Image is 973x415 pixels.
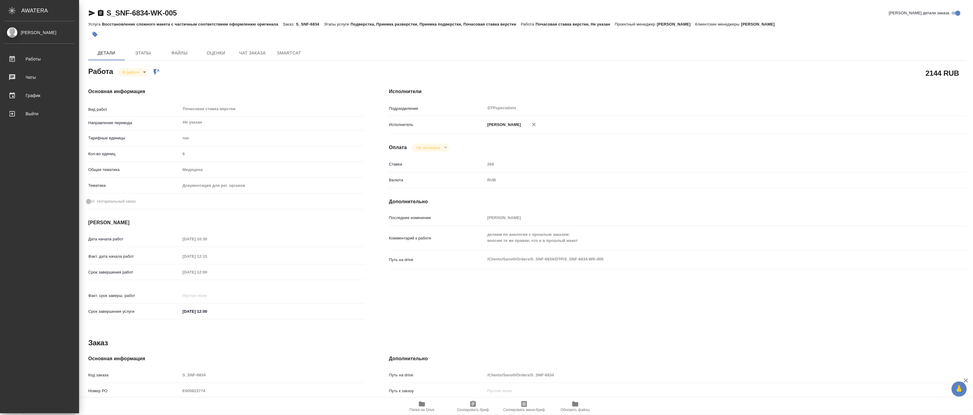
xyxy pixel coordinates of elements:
[412,144,449,152] div: В работе
[5,91,75,100] div: График
[5,54,75,64] div: Работы
[106,9,177,17] a: S_SNF-6834-WK-005
[389,122,485,128] p: Исполнитель
[92,49,121,57] span: Детали
[238,49,267,57] span: Чат заказа
[88,28,102,41] button: Добавить тэг
[485,213,918,222] input: Пустое поле
[2,51,78,67] a: Работы
[389,235,485,241] p: Комментарий к работе
[389,177,485,183] p: Валюта
[88,309,180,315] p: Срок завершения услуги
[389,161,485,167] p: Ставка
[180,252,234,261] input: Пустое поле
[389,372,485,378] p: Путь на drive
[88,106,180,113] p: Вид работ
[88,9,96,17] button: Скопировать ссылку для ЯМессенджера
[536,22,615,26] p: Почасовая ставка верстки, Не указан
[389,215,485,221] p: Последнее изменение
[88,151,180,157] p: Кол-во единиц
[88,22,102,26] p: Услуга
[615,22,657,26] p: Проектный менеджер
[926,68,959,78] h2: 2144 RUB
[88,120,180,126] p: Направление перевода
[415,145,442,150] button: Не оплачена
[180,235,234,243] input: Пустое поле
[121,70,141,75] button: В работе
[695,22,741,26] p: Клиентские менеджеры
[5,109,75,118] div: Выйти
[389,144,407,151] h4: Оплата
[88,219,365,226] h4: [PERSON_NAME]
[88,338,108,348] h2: Заказ
[389,106,485,112] p: Подразделение
[952,382,967,397] button: 🙏
[485,175,918,185] div: RUB
[389,198,966,205] h4: Дополнительно
[296,22,324,26] p: S_SNF-6834
[485,160,918,169] input: Пустое поле
[88,372,180,378] p: Код заказа
[165,49,194,57] span: Файлы
[396,398,448,415] button: Папка на Drive
[527,118,541,131] button: Удалить исполнителя
[521,22,536,26] p: Работа
[389,355,966,362] h4: Дополнительно
[561,408,590,412] span: Обновить файлы
[389,388,485,394] p: Путь к заказу
[180,371,365,379] input: Пустое поле
[180,165,365,175] div: Медицина
[485,254,918,264] textarea: /Clients/Sanofi/Orders/S_SNF-6834/DTP/S_SNF-6834-WK-005
[954,383,964,396] span: 🙏
[485,386,918,395] input: Пустое поле
[550,398,601,415] button: Обновить файлы
[324,22,351,26] p: Этапы услуги
[5,73,75,82] div: Чаты
[97,198,136,204] span: Нотариальный заказ
[88,269,180,275] p: Срок завершения работ
[499,398,550,415] button: Скопировать мини-бриф
[389,88,966,95] h4: Исполнители
[485,229,918,246] textarea: делаем по аналогии с прошлым заказом: вносим те же правки, что и в прошлый макет
[88,65,113,76] h2: Работа
[88,88,365,95] h4: Основная информация
[88,253,180,260] p: Факт. дата начала работ
[283,22,296,26] p: Заказ:
[485,371,918,379] input: Пустое поле
[5,29,75,36] div: [PERSON_NAME]
[201,49,231,57] span: Оценки
[88,183,180,189] p: Тематика
[180,149,365,158] input: Пустое поле
[88,388,180,394] p: Номер РО
[889,10,950,16] span: [PERSON_NAME] детали заказа
[88,355,365,362] h4: Основная информация
[180,133,365,143] div: час
[180,268,234,277] input: Пустое поле
[180,180,365,191] div: Документация для рег. органов
[657,22,695,26] p: [PERSON_NAME]
[457,408,489,412] span: Скопировать бриф
[389,257,485,263] p: Путь на drive
[503,408,545,412] span: Скопировать мини-бриф
[485,122,521,128] p: [PERSON_NAME]
[88,293,180,299] p: Факт. срок заверш. работ
[448,398,499,415] button: Скопировать бриф
[128,49,158,57] span: Этапы
[180,386,365,395] input: Пустое поле
[88,236,180,242] p: Дата начала работ
[410,408,434,412] span: Папка на Drive
[88,167,180,173] p: Общая тематика
[350,22,521,26] p: Подверстка, Приемка разверстки, Приемка подверстки, Почасовая ставка верстки
[274,49,304,57] span: SmartCat
[2,106,78,121] a: Выйти
[2,70,78,85] a: Чаты
[97,9,104,17] button: Скопировать ссылку
[180,307,234,316] input: ✎ Введи что-нибудь
[118,68,148,76] div: В работе
[88,135,180,141] p: Тарифные единицы
[102,22,283,26] p: Восстановление сложного макета с частичным соответствием оформлению оригинала
[21,5,79,17] div: AWATERA
[741,22,779,26] p: [PERSON_NAME]
[2,88,78,103] a: График
[180,291,234,300] input: Пустое поле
